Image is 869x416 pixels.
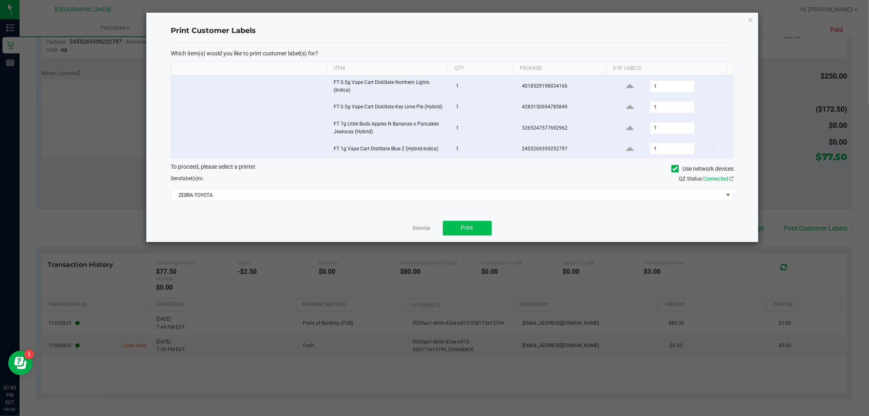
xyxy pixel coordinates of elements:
label: Use network devices [671,165,734,173]
th: Item [327,62,448,75]
span: ZEBRA-TOYOTA [171,189,723,201]
span: label(s) [182,176,198,181]
td: 4018529198034166 [517,75,611,98]
th: # of labels [606,62,726,75]
th: Qty [448,62,513,75]
td: 3265247577692962 [517,117,611,139]
button: Print [443,221,492,236]
span: Send to: [171,176,204,181]
td: FT 7g Little Buds Apples N Bananas x Pancakes Jealousy (Hybrid) [329,117,451,139]
td: 1 [451,139,517,158]
iframe: Resource center unread badge [24,350,34,359]
td: FT 1g Vape Cart Distillate Blue Z (Hybrid-Indica) [329,139,451,158]
h4: Print Customer Labels [171,26,734,36]
td: 2455269359252797 [517,139,611,158]
iframe: Resource center [8,351,33,375]
p: Which item(s) would you like to print customer label(s) for? [171,50,734,57]
td: FT 0.5g Vape Cart Distillate Northern Lights (Indica) [329,75,451,98]
td: 1 [451,75,517,98]
span: QZ Status: [679,176,734,182]
td: FT 0.5g Vape Cart Distillate Key Lime Pie (Hybrid) [329,98,451,117]
th: Package [513,62,606,75]
div: To proceed, please select a printer. [165,163,740,175]
td: 1 [451,98,517,117]
span: Connected [703,176,728,182]
a: Dismiss [413,225,431,232]
td: 1 [451,117,517,139]
span: Print [461,225,473,231]
td: 4283150694785849 [517,98,611,117]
